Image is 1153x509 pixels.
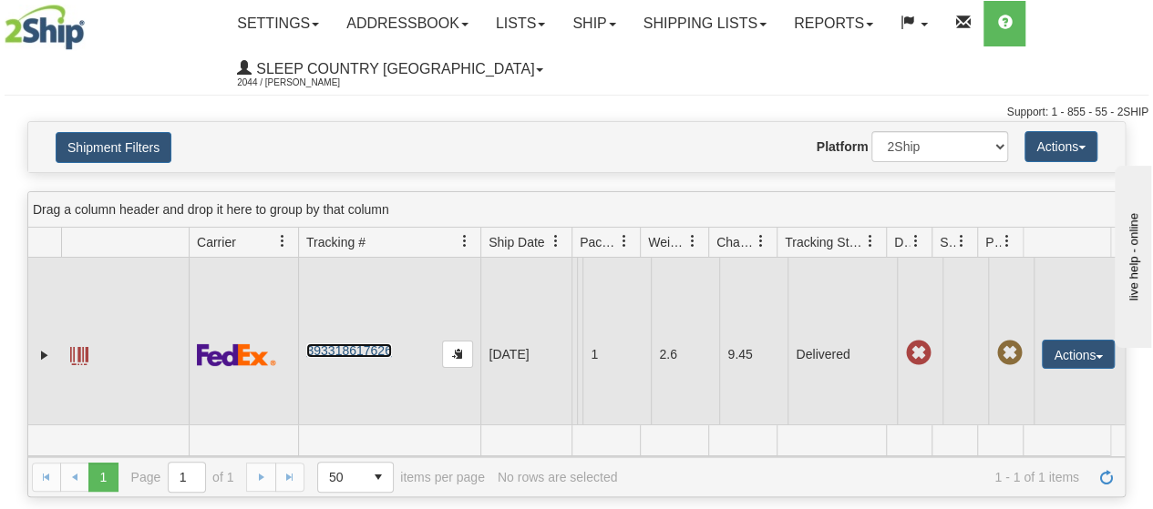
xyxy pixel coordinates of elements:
span: 1 - 1 of 1 items [630,470,1079,484]
img: logo2044.jpg [5,5,85,50]
span: Carrier [197,233,236,251]
td: 1 [582,258,651,452]
span: Charge [716,233,755,251]
button: Actions [1042,340,1115,369]
span: Tracking # [306,233,365,251]
td: Delivered [788,258,897,452]
button: Shipment Filters [56,132,171,163]
div: No rows are selected [498,470,618,484]
span: Ship Date [489,233,544,251]
span: Weight [648,233,686,251]
a: Charge filter column settings [746,226,777,257]
button: Actions [1024,131,1097,162]
a: Delivery Status filter column settings [901,226,932,257]
a: Settings [223,1,333,46]
iframe: chat widget [1111,161,1151,347]
span: 2044 / [PERSON_NAME] [237,74,374,92]
a: Tracking Status filter column settings [855,226,886,257]
span: Delivery Status [894,233,910,251]
td: 2.6 [651,258,719,452]
span: Sleep Country [GEOGRAPHIC_DATA] [252,61,534,76]
a: Addressbook [333,1,482,46]
a: Expand [36,346,54,364]
a: Lists [482,1,559,46]
span: Pickup Status [985,233,1001,251]
a: Refresh [1092,463,1121,492]
span: items per page [317,462,485,493]
span: Packages [580,233,618,251]
a: Label [70,339,88,368]
a: Reports [780,1,887,46]
td: [DATE] [480,258,571,452]
div: live help - online [14,15,169,29]
button: Copy to clipboard [442,341,473,368]
a: Ship [559,1,629,46]
span: Pickup Not Assigned [996,341,1022,366]
div: Support: 1 - 855 - 55 - 2SHIP [5,105,1148,120]
span: select [364,463,393,492]
span: Tracking Status [785,233,864,251]
a: Pickup Status filter column settings [992,226,1023,257]
span: Page sizes drop down [317,462,394,493]
a: Shipment Issues filter column settings [946,226,977,257]
div: grid grouping header [28,192,1125,228]
span: Late [905,341,931,366]
a: Packages filter column settings [609,226,640,257]
a: Carrier filter column settings [267,226,298,257]
td: Jeridan Textiles Shipping Department [GEOGRAPHIC_DATA] [GEOGRAPHIC_DATA] [GEOGRAPHIC_DATA] H2N 1Y6 [571,258,577,452]
td: 9.45 [719,258,788,452]
input: Page 1 [169,463,205,492]
td: [PERSON_NAME] [PERSON_NAME] CA QC SAINT-NICOLAS G7A 1X1 [577,258,582,452]
label: Platform [817,137,869,156]
a: Tracking # filter column settings [449,226,480,257]
a: Shipping lists [630,1,780,46]
a: Sleep Country [GEOGRAPHIC_DATA] 2044 / [PERSON_NAME] [223,46,557,92]
span: Page of 1 [131,462,234,493]
a: Ship Date filter column settings [540,226,571,257]
span: 50 [329,468,353,486]
span: Shipment Issues [940,233,955,251]
span: Page 1 [88,463,118,492]
a: 393318617626 [306,343,391,358]
img: 2 - FedEx Express® [197,343,276,366]
a: Weight filter column settings [677,226,708,257]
